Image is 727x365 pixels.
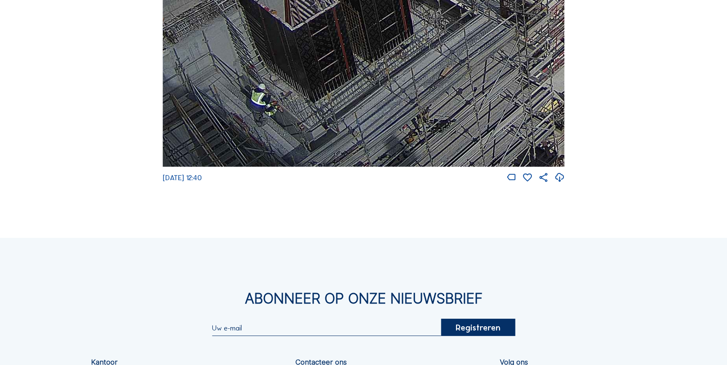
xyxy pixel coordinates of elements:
[163,173,202,182] span: [DATE] 12:40
[212,324,441,332] input: Uw e-mail
[441,319,515,336] div: Registreren
[91,291,636,306] div: Abonneer op onze nieuwsbrief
